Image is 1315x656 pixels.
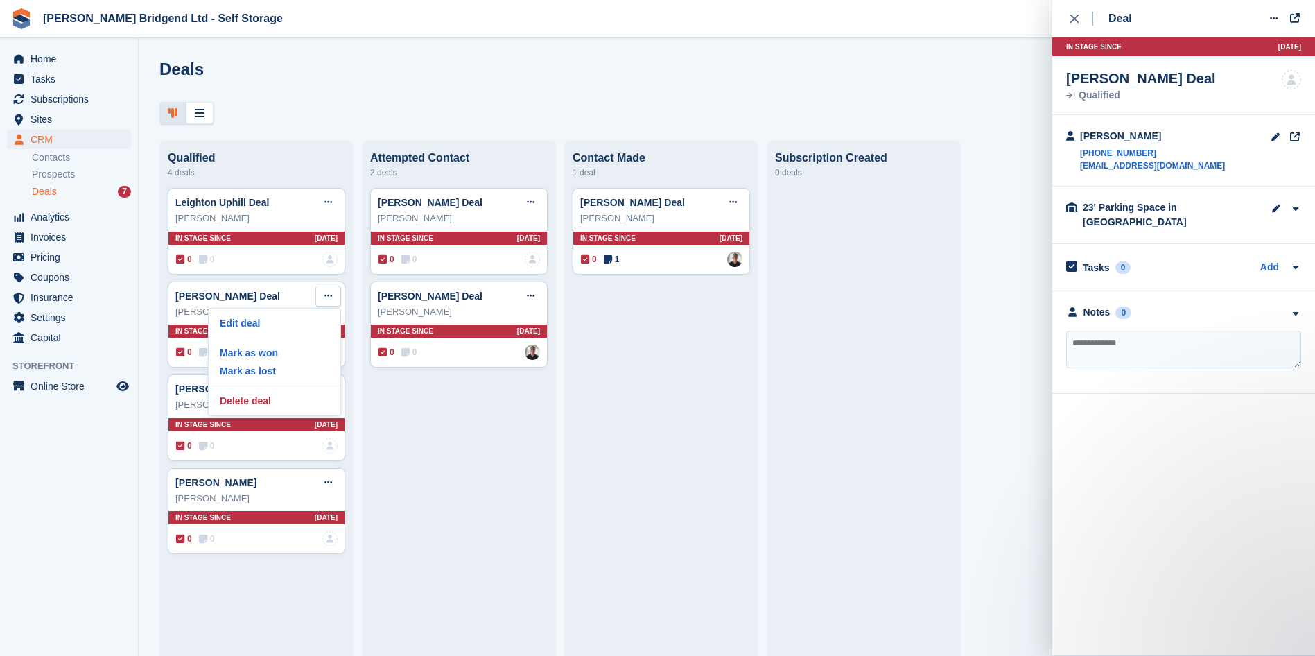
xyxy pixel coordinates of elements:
div: [PERSON_NAME] [175,212,338,225]
span: 0 [378,253,394,266]
span: Settings [31,308,114,327]
span: In stage since [1066,42,1122,52]
div: [PERSON_NAME] [175,398,338,412]
div: Qualified [1066,91,1216,101]
span: 0 [401,346,417,359]
span: In stage since [378,326,433,336]
img: stora-icon-8386f47178a22dfd0bd8f6a31ec36ba5ce8667c1dd55bd0f319d3a0aa187defe.svg [11,8,32,29]
a: deal-assignee-blank [322,252,338,267]
span: [DATE] [315,420,338,430]
div: [PERSON_NAME] [175,492,338,506]
a: Contacts [32,151,131,164]
span: In stage since [175,512,231,523]
span: 0 [199,533,215,545]
span: 1 [604,253,620,266]
span: 0 [378,346,394,359]
span: 0 [176,533,192,545]
div: 7 [118,186,131,198]
div: [PERSON_NAME] Deal [1066,70,1216,87]
div: 0 [1115,261,1131,274]
span: [DATE] [517,233,540,243]
a: menu [7,110,131,129]
a: [EMAIL_ADDRESS][DOMAIN_NAME] [1080,159,1225,172]
span: Invoices [31,227,114,247]
span: 0 [176,346,192,359]
img: Rhys Jones [727,252,742,267]
img: deal-assignee-blank [525,252,540,267]
span: Storefront [12,359,138,373]
a: [PERSON_NAME] Bridgend Ltd - Self Storage [37,7,288,30]
div: 23' Parking Space in [GEOGRAPHIC_DATA] [1083,200,1221,230]
h1: Deals [159,60,204,78]
a: Mark as lost [214,362,335,380]
span: Prospects [32,168,75,181]
a: [PHONE_NUMBER] [1080,147,1225,159]
a: Prospects [32,167,131,182]
a: menu [7,49,131,69]
div: Attempted Contact [370,152,548,164]
span: In stage since [378,233,433,243]
span: In stage since [175,326,231,336]
img: deal-assignee-blank [1282,70,1301,89]
a: [PERSON_NAME] Deal [175,291,280,302]
a: [PERSON_NAME] [175,477,256,488]
div: 0 deals [775,164,952,181]
span: Subscriptions [31,89,114,109]
span: 0 [199,440,215,452]
a: menu [7,377,131,396]
div: 4 deals [168,164,345,181]
div: Qualified [168,152,345,164]
a: menu [7,268,131,287]
img: Rhys Jones [525,345,540,360]
div: [PERSON_NAME] [1080,129,1225,144]
span: CRM [31,130,114,149]
span: Insurance [31,288,114,307]
div: Notes [1083,305,1111,320]
div: 1 deal [573,164,750,181]
div: [PERSON_NAME] [378,305,540,319]
span: [DATE] [315,512,338,523]
div: [PERSON_NAME] [580,212,742,225]
span: [DATE] [1278,42,1301,52]
span: Deals [32,185,57,198]
span: [DATE] [720,233,742,243]
span: Capital [31,328,114,347]
span: 0 [199,253,215,266]
div: Contact Made [573,152,750,164]
a: Mark as won [214,344,335,362]
a: menu [7,69,131,89]
span: 0 [176,253,192,266]
a: menu [7,130,131,149]
a: menu [7,248,131,267]
a: [PERSON_NAME] Deal [175,383,280,395]
a: Edit deal [214,314,335,332]
span: Tasks [31,69,114,89]
img: deal-assignee-blank [322,438,338,454]
a: [PERSON_NAME] Deal [378,197,482,208]
a: menu [7,89,131,109]
span: 0 [581,253,597,266]
span: [DATE] [517,326,540,336]
a: menu [7,328,131,347]
p: Delete deal [214,392,335,410]
div: Subscription Created [775,152,952,164]
span: Online Store [31,377,114,396]
a: [PERSON_NAME] Deal [378,291,482,302]
span: [DATE] [315,233,338,243]
span: Home [31,49,114,69]
span: 0 [199,346,215,359]
span: Coupons [31,268,114,287]
div: [PERSON_NAME] [175,305,338,319]
div: Deal [1108,10,1132,27]
span: Analytics [31,207,114,227]
div: 2 deals [370,164,548,181]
